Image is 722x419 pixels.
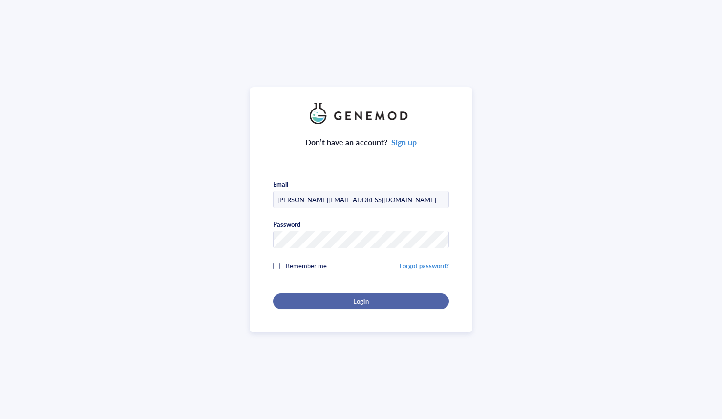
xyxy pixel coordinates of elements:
button: Login [273,293,449,309]
div: Don’t have an account? [305,136,417,149]
div: Password [273,220,300,229]
div: Email [273,180,288,189]
img: genemod_logo_light-BcqUzbGq.png [310,103,412,124]
span: Login [353,297,368,306]
a: Forgot password? [400,261,449,270]
span: Remember me [286,261,327,270]
a: Sign up [391,136,417,148]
